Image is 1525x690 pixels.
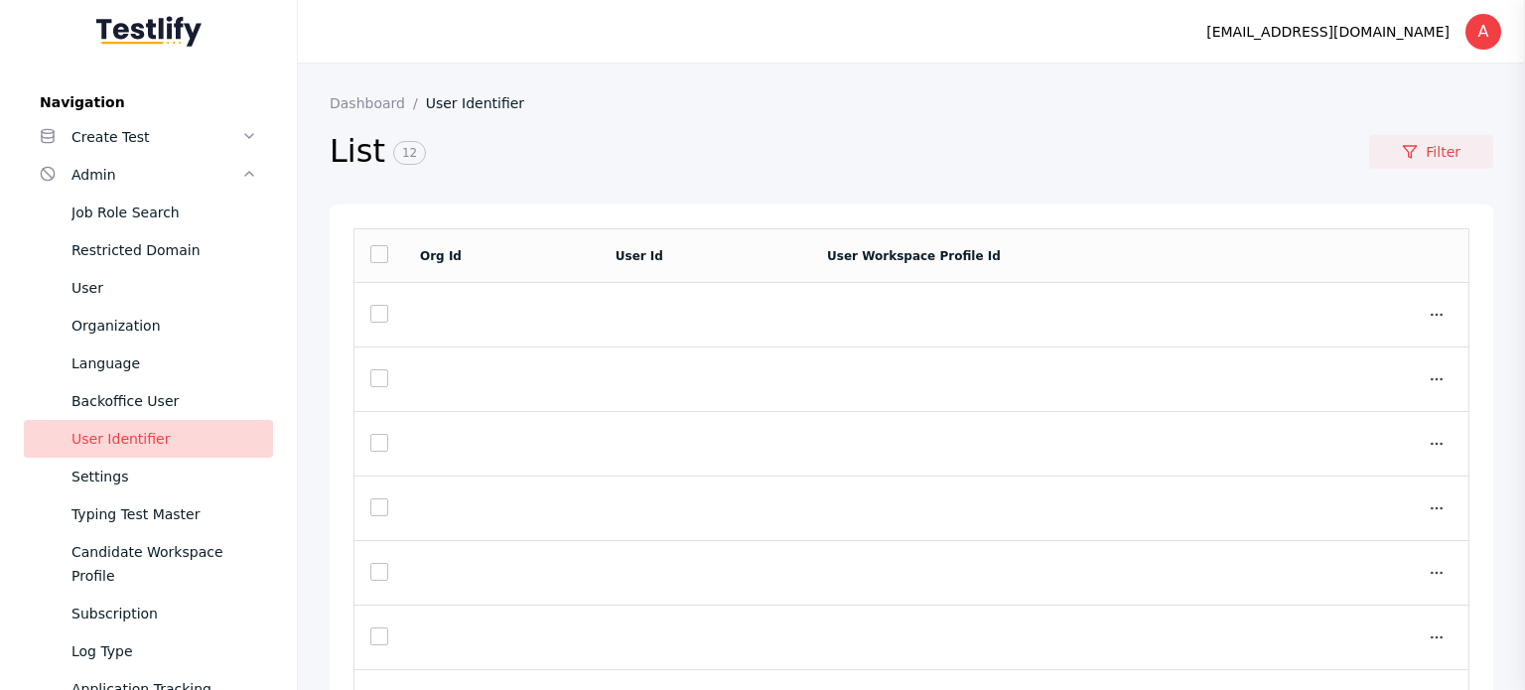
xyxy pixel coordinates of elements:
[24,345,273,382] a: Language
[24,94,273,110] label: Navigation
[96,16,202,47] img: Testlify - Backoffice
[24,533,273,595] a: Candidate Workspace Profile
[24,458,273,495] a: Settings
[71,238,257,262] div: Restricted Domain
[71,276,257,300] div: User
[24,231,273,269] a: Restricted Domain
[71,502,257,526] div: Typing Test Master
[24,595,273,632] a: Subscription
[24,194,273,231] a: Job Role Search
[330,131,1369,173] h2: List
[24,420,273,458] a: User Identifier
[827,249,1001,263] a: User Workspace Profile Id
[71,201,257,224] div: Job Role Search
[1465,14,1501,50] div: A
[1206,20,1450,44] div: [EMAIL_ADDRESS][DOMAIN_NAME]
[71,314,257,338] div: Organization
[71,389,257,413] div: Backoffice User
[71,351,257,375] div: Language
[24,495,273,533] a: Typing Test Master
[616,249,663,263] a: User Id
[24,382,273,420] a: Backoffice User
[330,95,426,111] a: Dashboard
[71,125,241,149] div: Create Test
[1369,135,1493,169] a: Filter
[24,632,273,670] a: Log Type
[71,163,241,187] div: Admin
[24,307,273,345] a: Organization
[393,141,426,165] span: 12
[420,249,462,263] a: Org Id
[71,602,257,625] div: Subscription
[71,465,257,488] div: Settings
[24,269,273,307] a: User
[426,95,540,111] a: User Identifier
[71,427,257,451] div: User Identifier
[71,540,257,588] div: Candidate Workspace Profile
[71,639,257,663] div: Log Type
